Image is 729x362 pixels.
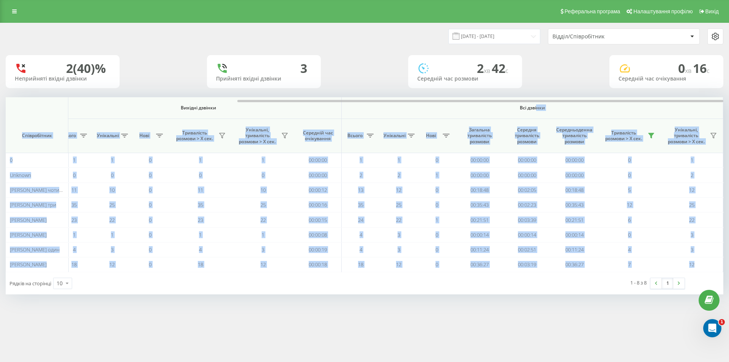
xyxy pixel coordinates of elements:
span: 0 [436,187,438,193]
span: Середня тривалість розмови [509,127,545,145]
span: 25 [260,201,266,208]
span: 0 [149,261,151,268]
span: 1 [398,156,400,163]
td: 00:36:27 [551,257,598,272]
div: 10 [57,280,63,287]
span: 11 [198,187,203,193]
span: Унікальні [97,133,119,139]
span: хв [685,66,693,75]
span: 1 [262,156,264,163]
span: 6 [628,217,631,223]
span: 0 [436,261,438,268]
span: 23 [198,217,203,223]
td: 00:00:14 [456,228,503,242]
a: 1 [662,278,673,289]
span: 1 [111,231,114,238]
span: 0 [73,172,76,179]
span: 12 [627,201,632,208]
span: [PERSON_NAME] один [10,246,60,253]
span: 0 [628,231,631,238]
span: 0 [149,217,151,223]
td: 00:02:51 [503,242,551,257]
span: 4 [73,246,76,253]
div: Середній час очікування [619,76,714,82]
td: 00:00:14 [551,228,598,242]
span: Налаштування профілю [633,8,693,14]
span: 12 [260,261,266,268]
td: 00:02:23 [503,198,551,212]
span: 1 [262,231,264,238]
span: 0 [149,172,151,179]
span: 25 [396,201,401,208]
span: 0 [436,231,438,238]
td: 00:18:48 [551,183,598,198]
td: 00:00:15 [294,212,342,227]
span: 35 [71,201,77,208]
span: 1 [73,156,76,163]
td: 00:21:51 [456,212,503,227]
td: 00:00:00 [503,168,551,182]
span: 3 [398,231,400,238]
span: 1 [360,156,362,163]
span: 22 [689,217,694,223]
span: 12 [689,187,694,193]
span: Всього [346,133,364,139]
span: 12 [689,261,694,268]
span: 0 [149,231,151,238]
div: Середній час розмови [417,76,513,82]
span: 3 [262,246,264,253]
div: 1 - 8 з 8 [630,279,647,286]
span: Всі дзвінки [364,105,701,111]
span: c [505,66,508,75]
span: Вихід [705,8,719,14]
span: [PERSON_NAME] [10,231,47,238]
td: 00:00:00 [456,153,503,168]
span: 0 [149,246,151,253]
td: 00:03:19 [503,257,551,272]
td: 00:00:14 [503,228,551,242]
span: 12 [396,261,401,268]
td: 00:00:00 [294,168,342,182]
span: 0 [436,156,438,163]
span: 0 [628,156,631,163]
span: Реферальна програма [565,8,620,14]
td: 00:00:18 [294,257,342,272]
span: 1 [436,217,438,223]
span: Унікальні, тривалість розмови > Х сек. [664,127,708,145]
div: Неприйняті вхідні дзвінки [15,76,110,82]
span: 18 [358,261,363,268]
span: 12 [396,187,401,193]
span: 4 [199,246,202,253]
span: 23 [71,217,77,223]
span: Нові [421,133,440,139]
span: 42 [492,60,508,76]
span: Тривалість розмови > Х сек. [602,130,645,142]
span: 1 [199,156,202,163]
td: 00:00:08 [294,228,342,242]
span: 2 [398,172,400,179]
td: 00:11:24 [551,242,598,257]
span: 0 [436,201,438,208]
span: Середній час очікування [300,130,336,142]
span: Унікальні [383,133,406,139]
iframe: Intercom live chat [703,319,721,337]
span: 10 [109,187,115,193]
td: 00:00:00 [551,168,598,182]
span: 0 [111,172,114,179]
span: Співробітник [12,133,62,139]
span: 1 [691,156,693,163]
span: Вихідні дзвінки [73,105,324,111]
td: 00:35:43 [551,198,598,212]
span: Нові [135,133,154,139]
span: 4 [360,246,362,253]
div: Прийняті вхідні дзвінки [216,76,312,82]
span: 1 [719,319,725,325]
span: Всього [59,133,78,139]
span: 3 [111,246,114,253]
span: 22 [260,217,266,223]
td: 00:21:51 [551,212,598,227]
span: 0 [149,187,151,193]
td: 00:00:00 [503,153,551,168]
td: 00:02:05 [503,183,551,198]
td: 00:00:19 [294,242,342,257]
